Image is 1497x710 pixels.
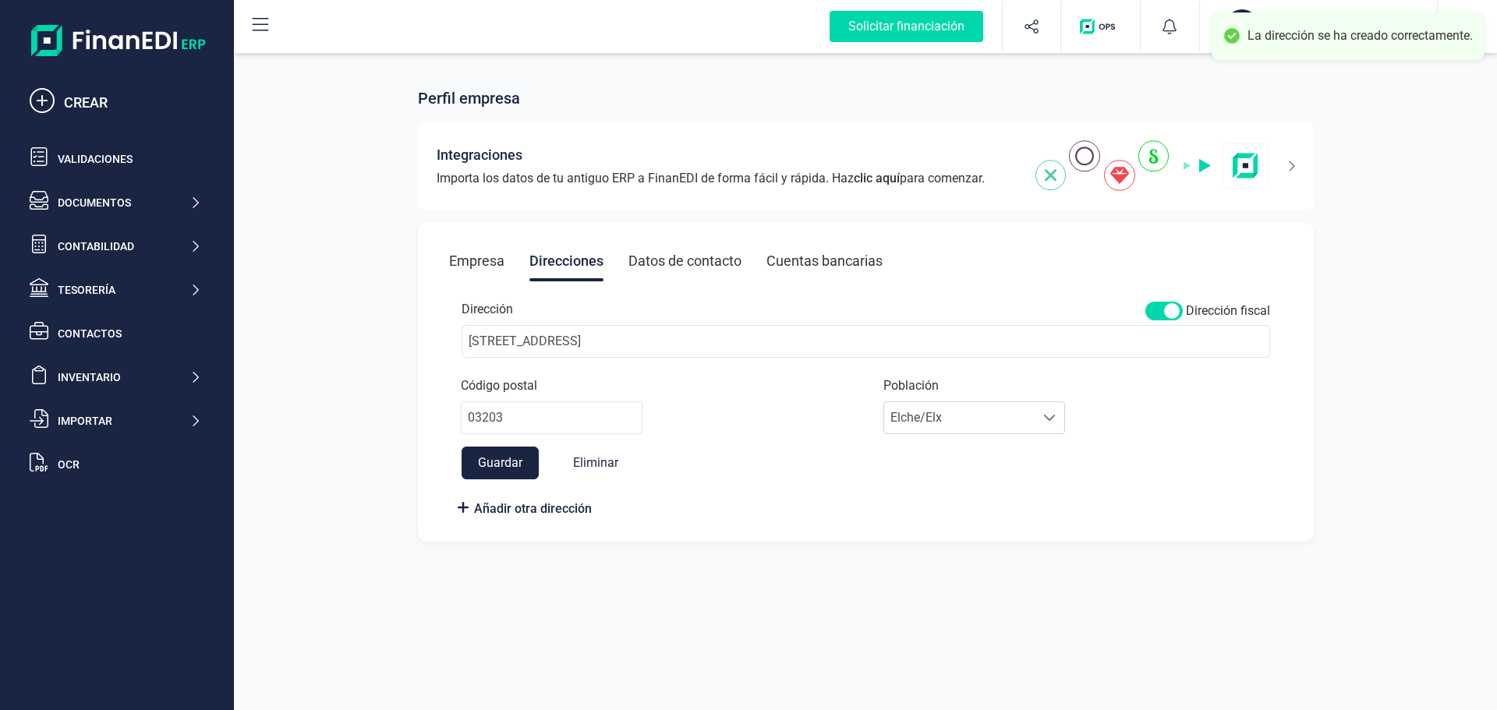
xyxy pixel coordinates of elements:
[437,144,522,166] span: Integraciones
[557,447,634,479] button: Eliminar
[811,2,1002,51] button: Solicitar financiación
[58,326,201,341] div: Contactos
[58,195,189,210] div: Documentos
[529,241,603,281] div: Direcciones
[1035,140,1269,191] img: integrations-img
[766,241,883,281] div: Cuentas bancarias
[884,402,1035,433] span: Elche/Elx
[31,25,206,56] img: Logo Finanedi
[462,447,539,479] button: Guardar
[883,376,939,395] label: Población
[58,413,189,429] div: Importar
[64,92,201,114] div: CREAR
[449,241,504,281] div: Empresa
[1186,302,1270,320] span: Dirección fiscal
[58,151,201,167] div: Validaciones
[437,169,985,188] span: Importa los datos de tu antiguo ERP a FinanEDI de forma fácil y rápida. Haz para comenzar.
[461,376,537,395] label: Código postal
[58,238,189,254] div: Contabilidad
[1080,19,1121,34] img: Logo de OPS
[830,11,983,42] div: Solicitar financiación
[58,369,189,385] div: Inventario
[1219,2,1418,51] button: IV[PERSON_NAME][PERSON_NAME]
[854,171,900,185] span: clic aquí
[1071,2,1131,51] button: Logo de OPS
[58,282,189,298] div: Tesorería
[1247,28,1473,44] div: La dirección se ha creado correctamente.
[462,300,513,319] label: Dirección
[418,87,520,109] span: Perfil empresa
[1225,9,1259,44] div: IV
[628,241,741,281] div: Datos de contacto
[58,457,201,472] div: OCR
[474,500,592,518] span: Añadir otra dirección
